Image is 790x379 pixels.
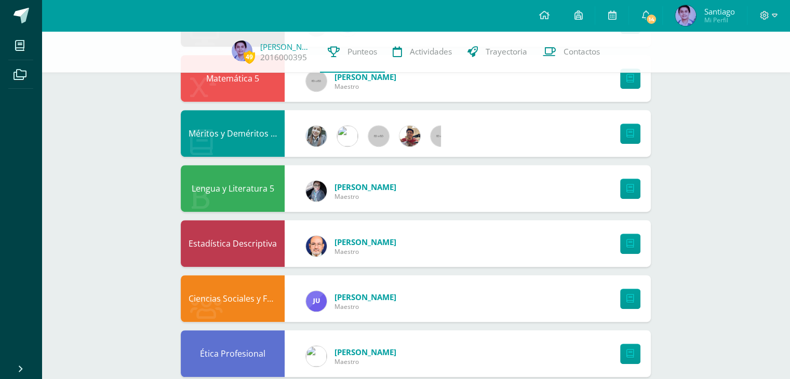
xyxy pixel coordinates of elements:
[704,6,734,17] span: Santiago
[460,31,535,73] a: Trayectoria
[334,237,396,247] span: [PERSON_NAME]
[334,357,396,366] span: Maestro
[431,126,451,146] img: 60x60
[320,31,385,73] a: Punteos
[306,236,327,256] img: 6b7a2a75a6c7e6282b1a1fdce061224c.png
[181,275,285,322] div: Ciencias Sociales y Formación Ciudadana 5
[181,330,285,377] div: Ética Profesional
[334,72,396,82] span: [PERSON_NAME]
[232,40,252,61] img: ef117cfbeb47aa430e43fbfa5ced0dc1.png
[410,46,452,57] span: Actividades
[368,126,389,146] img: 60x60
[306,291,327,312] img: 0261123e46d54018888246571527a9cf.png
[181,55,285,102] div: Matemática 5
[260,52,307,63] a: 2016000395
[306,71,327,91] img: 60x60
[704,16,734,24] span: Mi Perfil
[334,292,396,302] span: [PERSON_NAME]
[486,46,527,57] span: Trayectoria
[260,42,312,52] a: [PERSON_NAME]
[181,220,285,267] div: Estadística Descriptiva
[306,181,327,201] img: 702136d6d401d1cd4ce1c6f6778c2e49.png
[181,165,285,212] div: Lengua y Literatura 5
[306,346,327,367] img: 6dfd641176813817be49ede9ad67d1c4.png
[244,50,255,63] span: 49
[334,182,396,192] span: [PERSON_NAME]
[535,31,608,73] a: Contactos
[675,5,696,26] img: ef117cfbeb47aa430e43fbfa5ced0dc1.png
[306,126,327,146] img: cba4c69ace659ae4cf02a5761d9a2473.png
[181,110,285,157] div: Méritos y Deméritos 5to. Bach. en CCLL. "A"
[399,126,420,146] img: cb93aa548b99414539690fcffb7d5efd.png
[385,31,460,73] a: Actividades
[334,347,396,357] span: [PERSON_NAME]
[347,46,377,57] span: Punteos
[334,302,396,311] span: Maestro
[334,82,396,91] span: Maestro
[334,247,396,256] span: Maestro
[564,46,600,57] span: Contactos
[334,192,396,201] span: Maestro
[337,126,358,146] img: 6dfd641176813817be49ede9ad67d1c4.png
[646,13,657,25] span: 14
